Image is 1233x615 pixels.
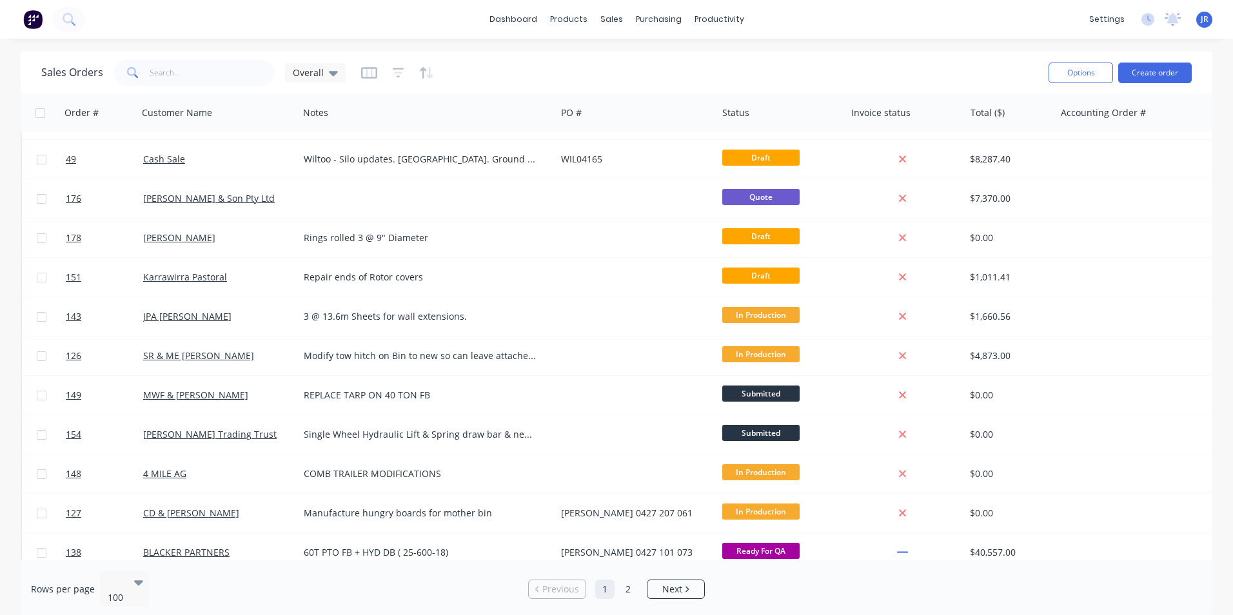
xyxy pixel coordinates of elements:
button: Options [1049,63,1113,83]
span: Draft [722,228,800,244]
span: 49 [66,153,76,166]
div: 60T PTO FB + HYD DB ( 25-600-18) [304,546,538,559]
div: $0.00 [970,507,1046,520]
span: Quote [722,189,800,205]
span: 149 [66,389,81,402]
span: Ready For QA [722,543,800,559]
span: 148 [66,467,81,480]
a: BLACKER PARTNERS [143,546,230,558]
span: Next [662,583,682,596]
span: Rows per page [31,583,95,596]
div: WIL04165 [561,153,704,166]
span: JR [1201,14,1208,25]
span: 178 [66,231,81,244]
span: Submitted [722,386,800,402]
div: Status [722,106,749,119]
a: 178 [66,219,143,257]
div: $7,370.00 [970,192,1046,205]
div: sales [594,10,629,29]
span: Previous [542,583,579,596]
div: Single Wheel Hydraulic Lift & Spring draw bar & new tarp [304,428,538,441]
div: $0.00 [970,467,1046,480]
span: 138 [66,546,81,559]
div: $1,011.41 [970,271,1046,284]
div: Repair ends of Rotor covers [304,271,538,284]
span: Draft [722,150,800,166]
a: Cash Sale [143,153,185,165]
div: Customer Name [142,106,212,119]
a: 138 [66,533,143,572]
span: Overall [293,66,324,79]
a: 4 MILE AG [143,467,186,480]
a: CD & [PERSON_NAME] [143,507,239,519]
span: 143 [66,310,81,323]
div: purchasing [629,10,688,29]
a: 176 [66,179,143,218]
a: Karrawirra Pastoral [143,271,227,283]
span: 151 [66,271,81,284]
a: 49 [66,140,143,179]
a: JPA [PERSON_NAME] [143,310,232,322]
a: Page 1 is your current page [595,580,615,599]
div: products [544,10,594,29]
div: 100 [108,591,126,604]
ul: Pagination [523,580,710,599]
span: 176 [66,192,81,205]
span: 126 [66,349,81,362]
div: Wiltoo - Silo updates. [GEOGRAPHIC_DATA]. Ground open fill lids. leg extensions. 450mm clearance?... [304,153,538,166]
div: $0.00 [970,231,1046,244]
a: [PERSON_NAME] & Son Pty Ltd [143,192,275,204]
div: [PERSON_NAME] 0427 101 073 [561,546,704,559]
span: 154 [66,428,81,441]
span: In Production [722,346,800,362]
a: 151 [66,258,143,297]
div: $4,873.00 [970,349,1046,362]
span: In Production [722,464,800,480]
a: Previous page [529,583,586,596]
span: Draft [722,268,800,284]
div: $0.00 [970,389,1046,402]
div: 3 @ 13.6m Sheets for wall extensions. [304,310,538,323]
button: Create order [1118,63,1192,83]
a: Page 2 [618,580,638,599]
div: Modify tow hitch on Bin to new so can leave attached to tractor and add hydraulic wheels new [304,349,538,362]
a: 143 [66,297,143,336]
div: Total ($) [971,106,1005,119]
h1: Sales Orders [41,66,103,79]
a: 148 [66,454,143,493]
span: In Production [722,307,800,323]
a: 149 [66,376,143,415]
div: $0.00 [970,428,1046,441]
a: 126 [66,337,143,375]
a: 154 [66,415,143,454]
a: Next page [647,583,704,596]
div: Rings rolled 3 @ 9" Diameter [304,231,538,244]
div: PO # [561,106,582,119]
img: Factory [23,10,43,29]
div: Accounting Order # [1061,106,1146,119]
div: productivity [688,10,751,29]
div: Notes [303,106,328,119]
span: In Production [722,503,800,520]
a: dashboard [483,10,544,29]
div: $1,660.56 [970,310,1046,323]
div: Order # [64,106,99,119]
span: 127 [66,507,81,520]
input: Search... [150,60,275,86]
div: $40,557.00 [970,546,1046,559]
a: MWF & [PERSON_NAME] [143,389,248,401]
a: [PERSON_NAME] [143,231,215,244]
div: [PERSON_NAME] 0427 207 061 [561,507,704,520]
span: Submitted [722,425,800,441]
div: $8,287.40 [970,153,1046,166]
div: REPLACE TARP ON 40 TON FB [304,389,538,402]
div: settings [1083,10,1131,29]
div: Invoice status [851,106,911,119]
a: [PERSON_NAME] Trading Trust [143,428,277,440]
a: 127 [66,494,143,532]
div: COMB TRAILER MODIFICATIONS [304,467,538,480]
a: SR & ME [PERSON_NAME] [143,349,254,362]
div: Manufacture hungry boards for mother bin [304,507,538,520]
